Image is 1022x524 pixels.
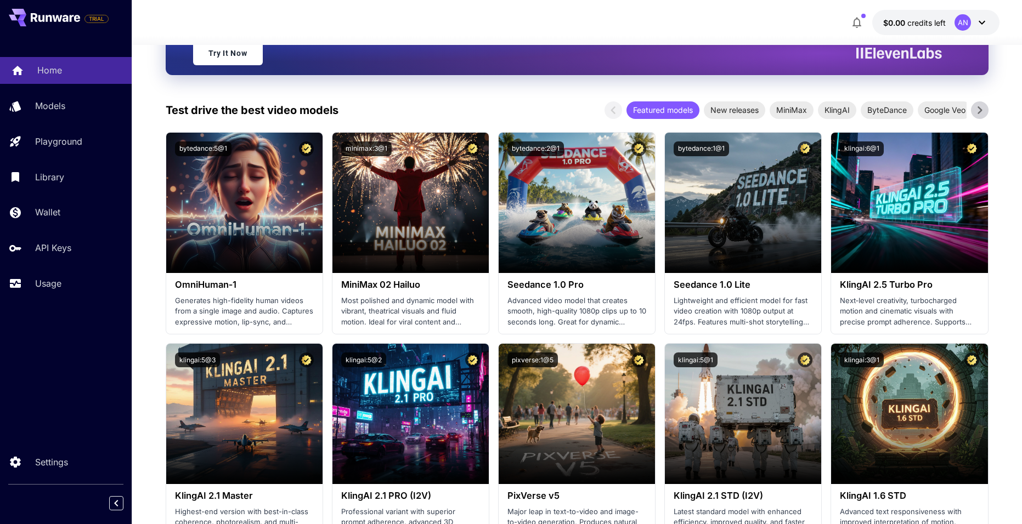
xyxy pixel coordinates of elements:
[907,18,946,27] span: credits left
[84,12,109,25] span: Add your payment card to enable full platform functionality.
[507,352,558,367] button: pixverse:1@5
[674,352,718,367] button: klingai:5@1
[955,14,971,31] div: AN
[499,344,655,484] img: alt
[332,133,489,273] img: alt
[341,352,386,367] button: klingai:5@2
[818,101,856,119] div: KlingAI
[798,352,812,367] button: Certified Model – Vetted for best performance and includes a commercial license.
[166,344,323,484] img: alt
[872,10,1000,35] button: $0.00AN
[35,277,61,290] p: Usage
[299,352,314,367] button: Certified Model – Vetted for best performance and includes a commercial license.
[166,133,323,273] img: alt
[35,170,64,184] p: Library
[35,99,65,112] p: Models
[85,15,108,23] span: TRIAL
[631,352,646,367] button: Certified Model – Vetted for best performance and includes a commercial license.
[631,141,646,156] button: Certified Model – Vetted for best performance and includes a commercial license.
[175,295,314,328] p: Generates high-fidelity human videos from a single image and audio. Captures expressive motion, l...
[840,141,884,156] button: klingai:6@1
[341,491,480,501] h3: KlingAI 2.1 PRO (I2V)
[883,17,946,29] div: $0.00
[964,141,979,156] button: Certified Model – Vetted for best performance and includes a commercial license.
[665,133,821,273] img: alt
[341,295,480,328] p: Most polished and dynamic model with vibrant, theatrical visuals and fluid motion. Ideal for vira...
[818,104,856,116] span: KlingAI
[840,491,979,501] h3: KlingAI 1.6 STD
[626,101,699,119] div: Featured models
[674,295,812,328] p: Lightweight and efficient model for fast video creation with 1080p output at 24fps. Features mult...
[175,141,231,156] button: bytedance:5@1
[341,141,392,156] button: minimax:3@1
[674,491,812,501] h3: KlingAI 2.1 STD (I2V)
[166,102,338,118] p: Test drive the best video models
[175,491,314,501] h3: KlingAI 2.1 Master
[770,101,814,119] div: MiniMax
[861,101,913,119] div: ByteDance
[35,206,60,219] p: Wallet
[35,241,71,254] p: API Keys
[193,41,263,65] a: Try It Now
[831,133,987,273] img: alt
[499,133,655,273] img: alt
[665,344,821,484] img: alt
[332,344,489,484] img: alt
[35,135,82,148] p: Playground
[341,280,480,290] h3: MiniMax 02 Hailuo
[883,18,907,27] span: $0.00
[465,352,480,367] button: Certified Model – Vetted for best performance and includes a commercial license.
[964,352,979,367] button: Certified Model – Vetted for best performance and includes a commercial license.
[840,295,979,328] p: Next‑level creativity, turbocharged motion and cinematic visuals with precise prompt adherence. S...
[798,141,812,156] button: Certified Model – Vetted for best performance and includes a commercial license.
[704,101,765,119] div: New releases
[117,493,132,513] div: Collapse sidebar
[299,141,314,156] button: Certified Model – Vetted for best performance and includes a commercial license.
[465,141,480,156] button: Certified Model – Vetted for best performance and includes a commercial license.
[918,101,972,119] div: Google Veo
[507,295,646,328] p: Advanced video model that creates smooth, high-quality 1080p clips up to 10 seconds long. Great f...
[918,104,972,116] span: Google Veo
[507,491,646,501] h3: PixVerse v5
[831,344,987,484] img: alt
[861,104,913,116] span: ByteDance
[674,280,812,290] h3: Seedance 1.0 Lite
[37,64,62,77] p: Home
[770,104,814,116] span: MiniMax
[674,141,729,156] button: bytedance:1@1
[507,280,646,290] h3: Seedance 1.0 Pro
[626,104,699,116] span: Featured models
[840,352,884,367] button: klingai:3@1
[175,352,220,367] button: klingai:5@3
[175,280,314,290] h3: OmniHuman‑1
[35,455,68,469] p: Settings
[704,104,765,116] span: New releases
[507,141,564,156] button: bytedance:2@1
[109,496,123,510] button: Collapse sidebar
[840,280,979,290] h3: KlingAI 2.5 Turbo Pro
